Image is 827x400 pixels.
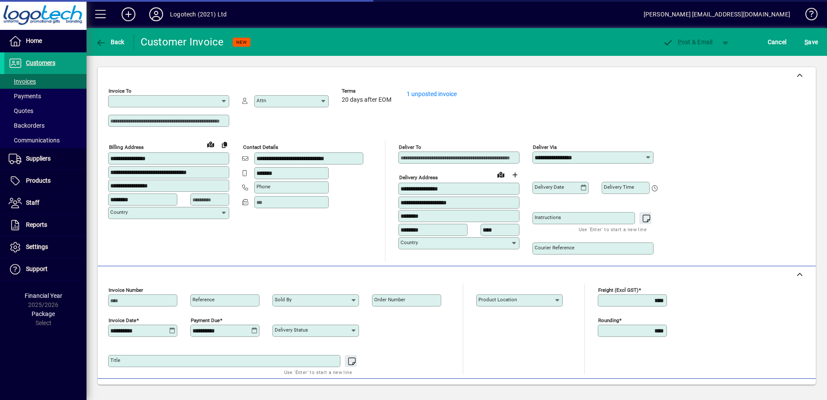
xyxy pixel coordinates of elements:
mat-label: Deliver To [399,144,421,150]
mat-hint: Use 'Enter' to start a new line [284,367,352,377]
span: 20 days after EOM [342,97,391,103]
a: Suppliers [4,148,87,170]
mat-label: Delivery date [535,184,564,190]
mat-label: Courier Reference [535,245,574,251]
a: Invoices [4,74,87,89]
span: Products [26,177,51,184]
a: Backorders [4,118,87,133]
mat-label: Invoice number [109,287,143,293]
a: 1 unposted invoice [407,90,457,97]
span: Customers [26,59,55,66]
button: Choose address [508,168,522,182]
button: Save [802,34,820,50]
span: S [805,39,808,45]
a: Support [4,258,87,280]
mat-label: Invoice date [109,317,136,323]
span: Reports [26,221,47,228]
mat-label: Rounding [598,317,619,323]
a: Knowledge Base [799,2,816,30]
mat-label: Order number [374,297,405,303]
mat-label: Attn [256,97,266,103]
span: Cancel [768,35,787,49]
a: Communications [4,133,87,148]
mat-label: Instructions [535,214,561,220]
a: Staff [4,192,87,214]
mat-label: Title [110,357,120,363]
span: Backorders [9,122,45,129]
a: Quotes [4,103,87,118]
button: Post & Email [658,34,717,50]
button: Copy to Delivery address [218,138,231,152]
span: Support [26,265,48,272]
div: Logotech (2021) Ltd [170,7,227,21]
span: Back [96,39,125,45]
a: View on map [204,137,218,151]
span: Suppliers [26,155,51,162]
mat-label: Payment due [191,317,220,323]
app-page-header-button: Back [87,34,134,50]
mat-label: Reference [192,297,215,303]
mat-label: Phone [256,184,270,190]
mat-label: Delivery time [604,184,634,190]
span: Financial Year [25,292,62,299]
span: Product History [519,384,563,398]
mat-label: Country [110,209,128,215]
button: Back [93,34,127,50]
mat-label: Sold by [275,297,292,303]
mat-label: Invoice To [109,88,131,94]
a: Products [4,170,87,192]
a: View on map [494,168,508,181]
span: ave [805,35,818,49]
a: Payments [4,89,87,103]
span: NEW [236,39,247,45]
button: Profile [142,6,170,22]
a: Settings [4,236,87,258]
span: Payments [9,93,41,100]
a: Home [4,30,87,52]
a: Reports [4,214,87,236]
mat-label: Country [401,239,418,245]
span: Package [32,310,55,317]
span: Terms [342,88,394,94]
mat-label: Deliver via [533,144,557,150]
span: Home [26,37,42,44]
span: Communications [9,137,60,144]
span: Quotes [9,107,33,114]
div: [PERSON_NAME] [EMAIL_ADDRESS][DOMAIN_NAME] [644,7,790,21]
span: Product [757,384,792,398]
button: Add [115,6,142,22]
mat-label: Freight (excl GST) [598,287,638,293]
button: Cancel [766,34,789,50]
span: ost & Email [663,39,713,45]
mat-label: Product location [478,297,517,303]
span: Settings [26,243,48,250]
button: Product History [515,383,566,399]
mat-label: Delivery status [275,327,308,333]
span: Invoices [9,78,36,85]
button: Product [753,383,796,399]
mat-hint: Use 'Enter' to start a new line [579,224,647,234]
span: Staff [26,199,39,206]
span: P [678,39,682,45]
div: Customer Invoice [141,35,224,49]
